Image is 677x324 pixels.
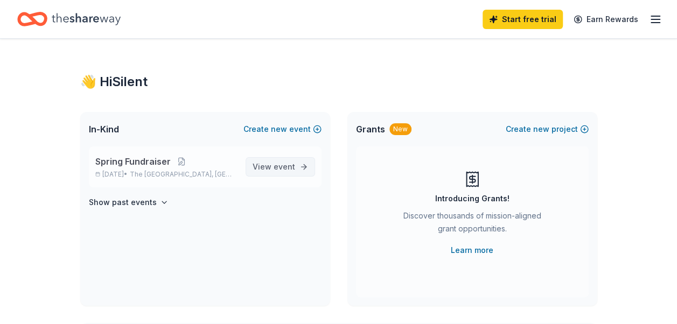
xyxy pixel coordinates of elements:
span: Grants [356,123,385,136]
span: In-Kind [89,123,119,136]
a: View event [246,157,315,177]
a: Learn more [451,244,493,257]
h4: Show past events [89,196,157,209]
span: event [274,162,295,171]
div: Discover thousands of mission-aligned grant opportunities. [399,209,546,240]
div: Introducing Grants! [435,192,510,205]
p: [DATE] • [95,170,237,179]
a: Home [17,6,121,32]
button: Createnewproject [506,123,589,136]
span: Spring Fundraiser [95,155,171,168]
span: new [271,123,287,136]
a: Start free trial [483,10,563,29]
button: Createnewevent [243,123,322,136]
div: 👋 Hi Silent [80,73,597,90]
div: New [389,123,411,135]
button: Show past events [89,196,169,209]
span: The [GEOGRAPHIC_DATA], [GEOGRAPHIC_DATA] [130,170,236,179]
a: Earn Rewards [567,10,645,29]
span: View [253,160,295,173]
span: new [533,123,549,136]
